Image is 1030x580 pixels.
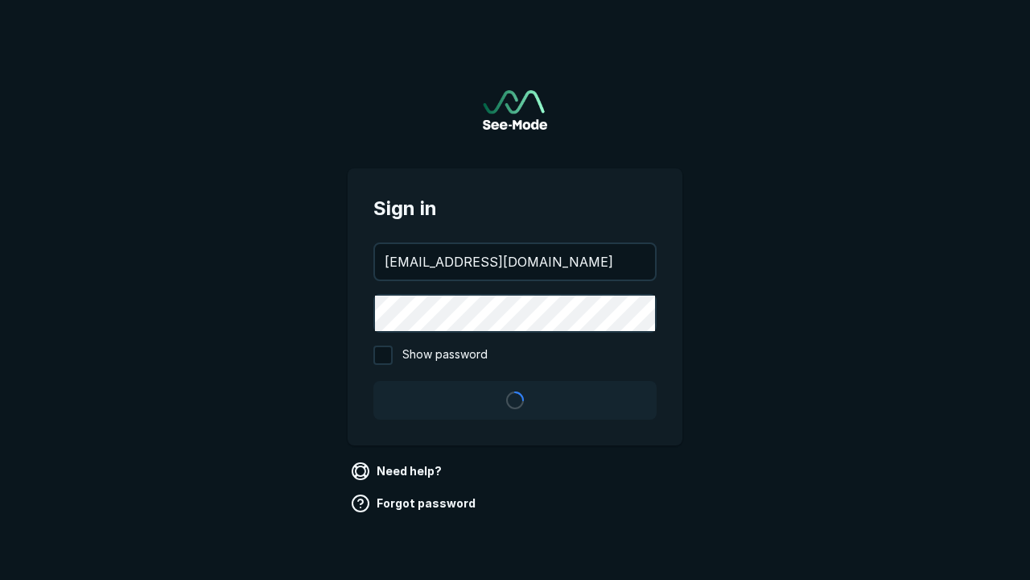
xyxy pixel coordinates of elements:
a: Forgot password [348,491,482,516]
img: See-Mode Logo [483,90,547,130]
span: Sign in [373,194,657,223]
a: Go to sign in [483,90,547,130]
span: Show password [402,346,488,365]
input: your@email.com [375,244,655,280]
a: Need help? [348,458,448,484]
